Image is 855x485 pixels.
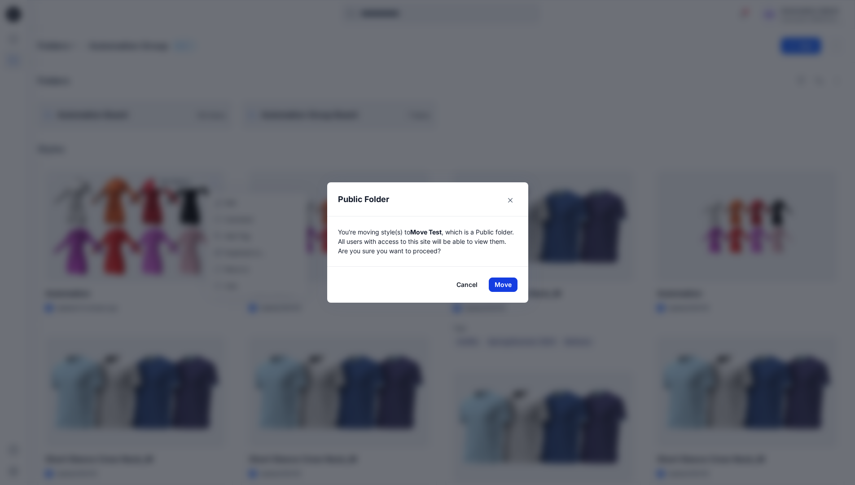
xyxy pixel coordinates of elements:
button: Move [489,278,517,292]
header: Public Folder [327,182,518,216]
button: Close [503,193,517,207]
strong: Move Test [410,228,442,236]
button: Cancel [451,278,483,292]
p: You're moving style(s) to , which is a Public folder. All users with access to this site will be ... [338,227,517,256]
